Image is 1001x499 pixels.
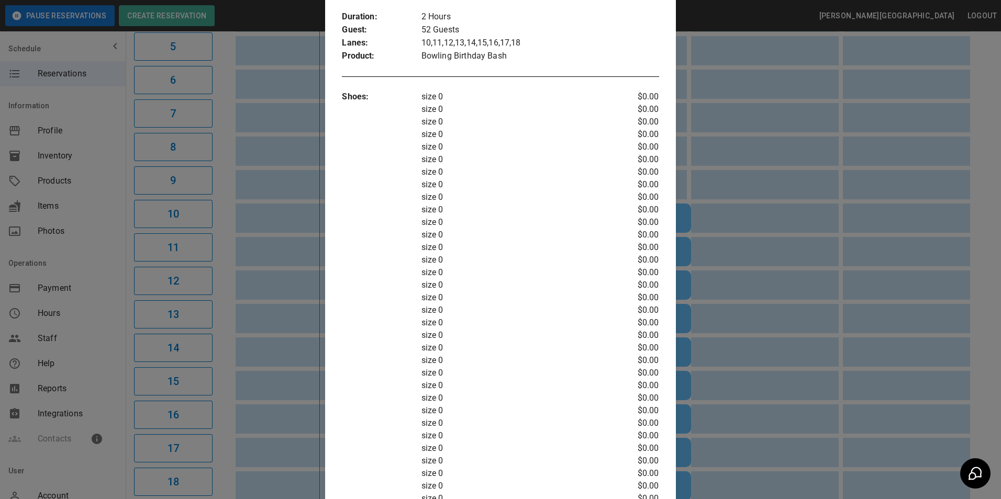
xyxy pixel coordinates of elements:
[421,379,606,392] p: size 0
[606,216,659,229] p: $0.00
[606,153,659,166] p: $0.00
[421,392,606,404] p: size 0
[606,354,659,367] p: $0.00
[606,455,659,467] p: $0.00
[606,417,659,429] p: $0.00
[421,24,659,37] p: 52 Guests
[421,90,606,103] p: size 0
[421,254,606,266] p: size 0
[606,342,659,354] p: $0.00
[606,128,659,141] p: $0.00
[606,116,659,128] p: $0.00
[421,203,606,216] p: size 0
[421,304,606,316] p: size 0
[421,191,606,203] p: size 0
[606,304,659,316] p: $0.00
[606,266,659,279] p: $0.00
[606,367,659,379] p: $0.00
[606,203,659,216] p: $0.00
[421,50,659,63] p: Bowling Birthday Bash
[421,316,606,329] p: size 0
[421,417,606,429] p: size 0
[606,254,659,266] p: $0.00
[342,37,421,50] p: Lanes :
[421,178,606,191] p: size 0
[421,241,606,254] p: size 0
[421,141,606,153] p: size 0
[606,442,659,455] p: $0.00
[606,103,659,116] p: $0.00
[421,291,606,304] p: size 0
[342,10,421,24] p: Duration :
[606,429,659,442] p: $0.00
[421,442,606,455] p: size 0
[421,329,606,342] p: size 0
[606,467,659,480] p: $0.00
[606,241,659,254] p: $0.00
[421,128,606,141] p: size 0
[606,166,659,178] p: $0.00
[606,379,659,392] p: $0.00
[606,480,659,492] p: $0.00
[421,467,606,480] p: size 0
[421,10,659,24] p: 2 Hours
[421,279,606,291] p: size 0
[421,166,606,178] p: size 0
[421,404,606,417] p: size 0
[342,50,421,63] p: Product :
[421,354,606,367] p: size 0
[421,37,659,50] p: 10,11,12,13,14,15,16,17,18
[606,392,659,404] p: $0.00
[606,141,659,153] p: $0.00
[421,153,606,166] p: size 0
[606,404,659,417] p: $0.00
[421,455,606,467] p: size 0
[421,216,606,229] p: size 0
[421,342,606,354] p: size 0
[342,24,421,37] p: Guest :
[606,191,659,203] p: $0.00
[606,90,659,103] p: $0.00
[606,178,659,191] p: $0.00
[606,291,659,304] p: $0.00
[421,429,606,442] p: size 0
[421,480,606,492] p: size 0
[606,229,659,241] p: $0.00
[606,329,659,342] p: $0.00
[421,229,606,241] p: size 0
[421,367,606,379] p: size 0
[421,116,606,128] p: size 0
[421,266,606,279] p: size 0
[342,90,421,104] p: Shoes :
[606,316,659,329] p: $0.00
[606,279,659,291] p: $0.00
[421,103,606,116] p: size 0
